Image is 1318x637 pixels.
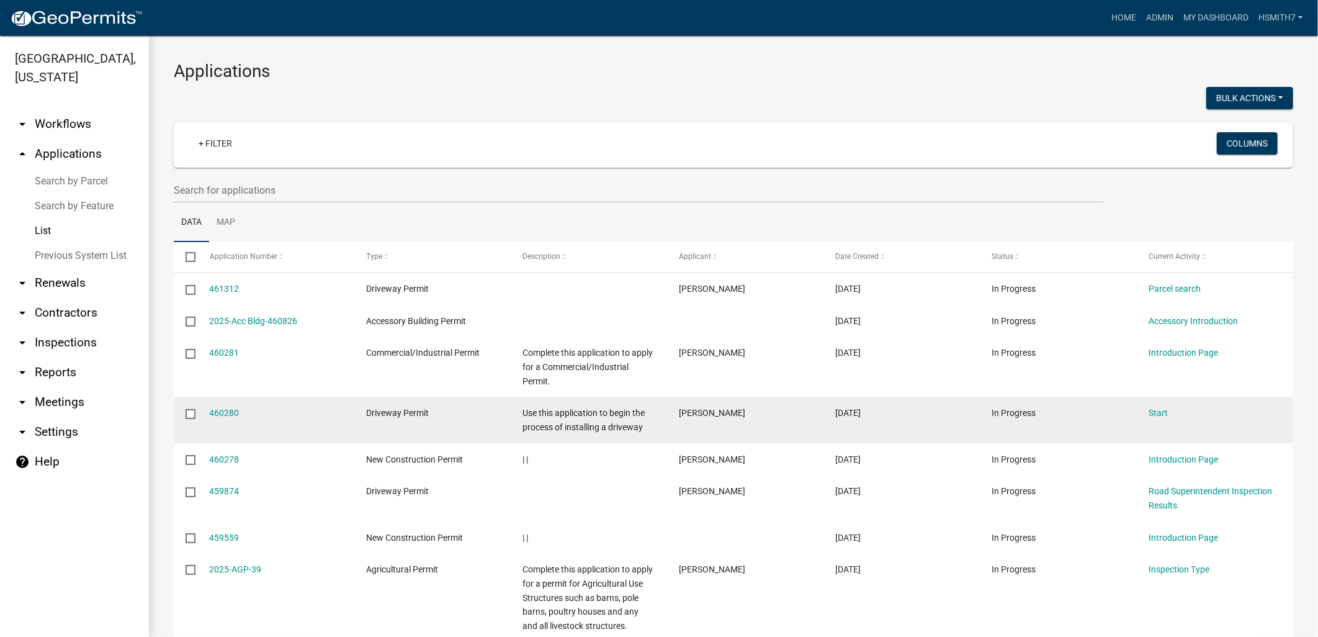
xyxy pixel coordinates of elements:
span: Agricultural Permit [366,564,438,574]
a: hsmith7 [1253,6,1308,30]
datatable-header-cell: Status [980,242,1137,272]
a: Introduction Page [1149,533,1218,543]
span: Type [366,252,382,261]
a: Data [174,203,209,243]
datatable-header-cell: Description [511,242,667,272]
span: In Progress [992,408,1036,418]
i: arrow_drop_down [15,395,30,410]
a: 459559 [210,533,240,543]
i: arrow_drop_up [15,147,30,161]
span: Status [992,252,1014,261]
i: arrow_drop_down [15,117,30,132]
i: help [15,454,30,469]
span: 08/06/2025 [836,486,861,496]
datatable-header-cell: Select [174,242,197,272]
span: In Progress [992,454,1036,464]
a: 2025-Acc Bldg-460826 [210,316,298,326]
span: Kendall Alsina [679,454,745,464]
span: Use this application to begin the process of installing a driveway [522,408,645,432]
span: Complete this application to apply for a Commercial/Industrial Permit. [522,348,653,386]
a: Road Superintendent Inspection Results [1149,486,1272,510]
span: Application Number [210,252,277,261]
span: Kendall Alsina [679,348,745,358]
a: 459874 [210,486,240,496]
span: In Progress [992,533,1036,543]
span: 08/05/2025 [836,564,861,574]
span: Applicant [679,252,711,261]
span: | | [522,454,528,464]
button: Columns [1217,132,1278,155]
a: Home [1106,6,1141,30]
i: arrow_drop_down [15,335,30,350]
button: Bulk Actions [1206,87,1293,109]
span: Date Created [836,252,879,261]
span: In Progress [992,348,1036,358]
a: 460278 [210,454,240,464]
a: Admin [1141,6,1178,30]
span: Complete this application to apply for a permit for Agricultural Use Structures such as barns, po... [522,564,653,631]
span: 08/06/2025 [836,454,861,464]
datatable-header-cell: Application Number [197,242,354,272]
datatable-header-cell: Applicant [667,242,823,272]
span: Driveway Permit [366,486,429,496]
span: Accessory Building Permit [366,316,466,326]
h3: Applications [174,61,1293,82]
span: Kendall Alsina [679,408,745,418]
span: 08/07/2025 [836,316,861,326]
a: Introduction Page [1149,348,1218,358]
a: Parcel search [1149,284,1201,294]
span: In Progress [992,316,1036,326]
span: Larry Bailey [679,564,745,574]
a: 461312 [210,284,240,294]
a: Introduction Page [1149,454,1218,464]
a: 460280 [210,408,240,418]
span: In Progress [992,486,1036,496]
a: Inspection Type [1149,564,1209,574]
input: Search for applications [174,178,1103,203]
span: Commercial/Industrial Permit [366,348,480,358]
i: arrow_drop_down [15,276,30,291]
datatable-header-cell: Type [354,242,511,272]
i: arrow_drop_down [15,425,30,440]
span: Driveway Permit [366,408,429,418]
a: 2025-AGP-39 [210,564,262,574]
datatable-header-cell: Date Created [823,242,980,272]
a: Start [1149,408,1168,418]
a: + Filter [189,132,242,155]
i: arrow_drop_down [15,365,30,380]
span: 08/08/2025 [836,284,861,294]
a: 460281 [210,348,240,358]
span: 08/06/2025 [836,408,861,418]
span: In Progress [992,564,1036,574]
span: New Construction Permit [366,533,463,543]
span: Brian Beltran [679,284,745,294]
datatable-header-cell: Current Activity [1137,242,1293,272]
a: Map [209,203,243,243]
span: Description [522,252,560,261]
span: New Construction Permit [366,454,463,464]
span: | | [522,533,528,543]
span: 08/06/2025 [836,348,861,358]
a: Accessory Introduction [1149,316,1238,326]
span: Current Activity [1149,252,1200,261]
a: My Dashboard [1178,6,1253,30]
span: In Progress [992,284,1036,294]
i: arrow_drop_down [15,305,30,320]
span: 08/05/2025 [836,533,861,543]
span: Dexter Holmes [679,486,745,496]
span: Driveway Permit [366,284,429,294]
